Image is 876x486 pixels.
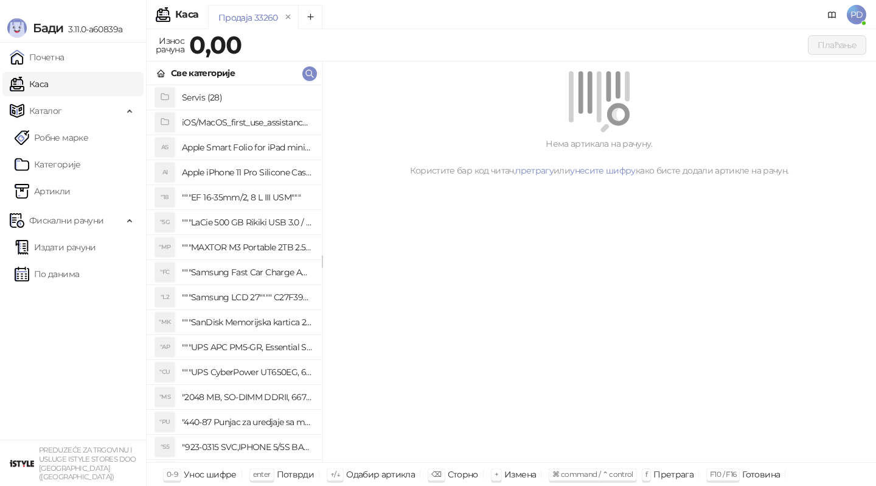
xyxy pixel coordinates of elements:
a: Категорије [15,152,81,177]
h4: Apple Smart Folio for iPad mini (A17 Pro) - Sage [182,138,312,157]
a: Документација [822,5,842,24]
div: Сторно [448,467,478,482]
a: Каса [10,72,48,96]
a: унесите шифру [570,165,636,176]
span: PD [847,5,866,24]
a: Почетна [10,45,64,69]
div: "S5 [155,437,175,457]
a: Робне марке [15,125,88,150]
img: Logo [7,18,27,38]
div: AS [155,138,175,157]
h4: """EF 16-35mm/2, 8 L III USM""" [182,188,312,207]
strong: 0,00 [189,30,242,60]
h4: """MAXTOR M3 Portable 2TB 2.5"""" crni eksterni hard disk HX-M201TCB/GM""" [182,238,312,257]
button: remove [280,12,296,23]
div: "MK [155,312,175,332]
span: Каталог [29,99,62,123]
h4: """LaCie 500 GB Rikiki USB 3.0 / Ultra Compact & Resistant aluminum / USB 3.0 / 2.5""""""" [182,213,312,232]
span: + [495,470,498,479]
div: Све категорије [171,66,235,80]
div: "MS [155,387,175,407]
div: Претрага [653,467,693,482]
div: "18 [155,188,175,207]
h4: Servis (28) [182,88,312,107]
div: grid [147,85,322,462]
span: Бади [33,21,63,35]
h4: """UPS APC PM5-GR, Essential Surge Arrest,5 utic_nica""" [182,337,312,357]
span: Фискални рачуни [29,208,103,233]
h4: "440-87 Punjac za uredjaje sa micro USB portom 4/1, Stand." [182,412,312,432]
img: 64x64-companyLogo-77b92cf4-9946-4f36-9751-bf7bb5fd2c7d.png [10,451,34,476]
h4: """SanDisk Memorijska kartica 256GB microSDXC sa SD adapterom SDSQXA1-256G-GN6MA - Extreme PLUS, ... [182,312,312,332]
div: Износ рачуна [153,33,187,57]
span: f [645,470,647,479]
a: Издати рачуни [15,235,96,259]
div: Нема артикала на рачуну. Користите бар код читач, или како бисте додали артикле на рачун. [337,137,861,177]
button: Add tab [298,5,322,29]
h4: """UPS CyberPower UT650EG, 650VA/360W , line-int., s_uko, desktop""" [182,362,312,382]
h4: """Samsung LCD 27"""" C27F390FHUXEN""" [182,287,312,307]
h4: Apple iPhone 11 Pro Silicone Case - Black [182,163,312,182]
div: "5G [155,213,175,232]
div: "MP [155,238,175,257]
button: Плаћање [808,35,866,55]
h4: iOS/MacOS_first_use_assistance (4) [182,113,312,132]
div: AI [155,163,175,182]
div: "AP [155,337,175,357]
span: F10 / F16 [710,470,736,479]
span: enter [253,470,271,479]
h4: """Samsung Fast Car Charge Adapter, brzi auto punja_, boja crna""" [182,262,312,282]
div: "L2 [155,287,175,307]
span: ⌘ command / ⌃ control [552,470,633,479]
span: 0-9 [167,470,178,479]
h4: "923-0315 SVC,IPHONE 5/5S BATTERY REMOVAL TRAY Držač za iPhone sa kojim se otvara display [182,437,312,457]
div: "FC [155,262,175,282]
div: Потврди [277,467,315,482]
h4: "2048 MB, SO-DIMM DDRII, 667 MHz, Napajanje 1,8 0,1 V, Latencija CL5" [182,387,312,407]
div: Измена [504,467,536,482]
span: ⌫ [431,470,441,479]
small: PREDUZEĆE ZA TRGOVINU I USLUGE ISTYLE STORES DOO [GEOGRAPHIC_DATA] ([GEOGRAPHIC_DATA]) [39,446,136,481]
a: претрагу [515,165,554,176]
a: ArtikliАртикли [15,179,71,203]
div: Готовина [742,467,780,482]
div: Одабир артикла [346,467,415,482]
div: "PU [155,412,175,432]
span: ↑/↓ [330,470,340,479]
span: 3.11.0-a60839a [63,24,122,35]
div: Унос шифре [184,467,237,482]
div: Каса [175,10,198,19]
div: "CU [155,362,175,382]
a: По данима [15,262,79,286]
div: Продаја 33260 [218,11,278,24]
